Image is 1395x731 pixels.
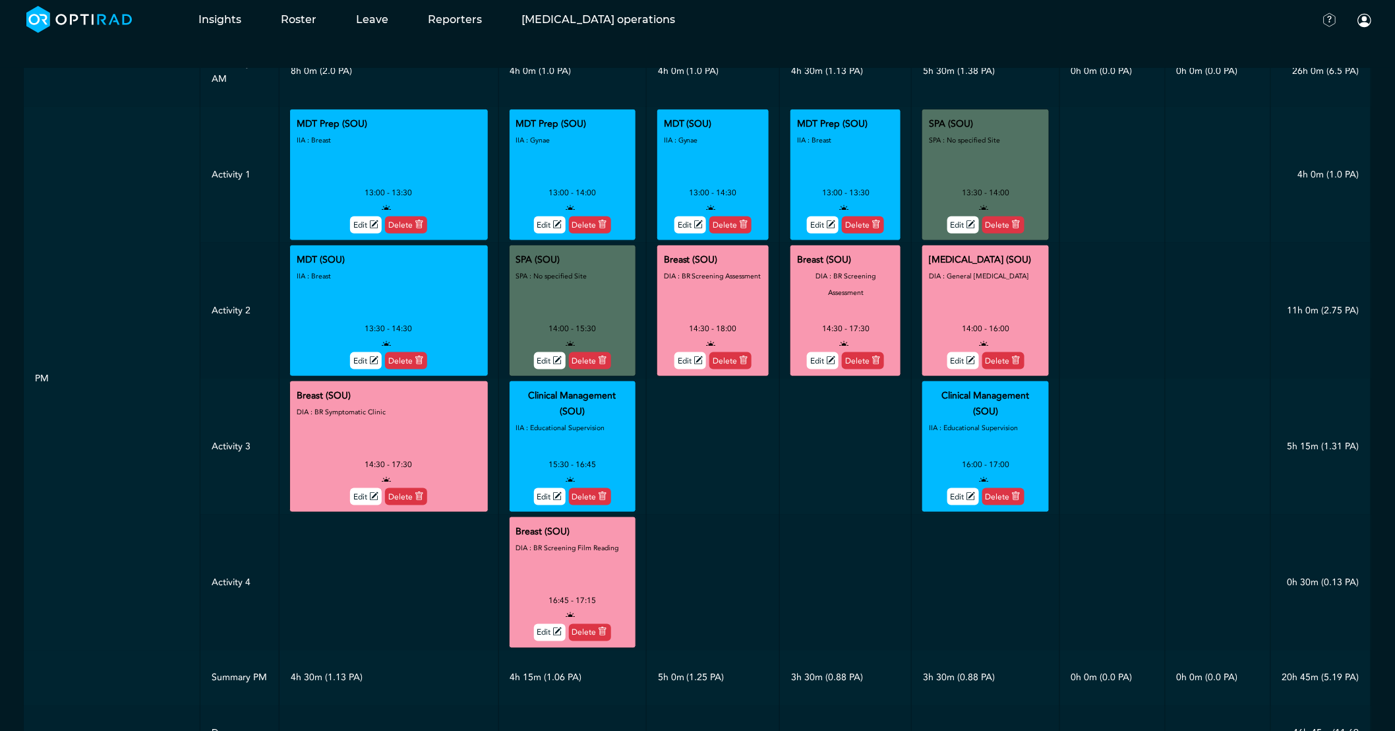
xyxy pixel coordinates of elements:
small: IIA : Educational Supervision [516,423,605,433]
i: open to allocation [976,474,991,486]
i: open to allocation [837,202,851,214]
small: DIA : BR Screening Assessment [664,271,761,281]
td: 20h 45m (5.19 PA) [1270,651,1371,706]
div: Clinical Management (SOU) [516,388,629,420]
td: 8h 0m (2.0 PA) [279,36,498,107]
div: MDT (SOU) [297,252,345,268]
small: DIA : BR Screening Film Reading [516,543,619,553]
div: Breast (SOU) [664,252,718,268]
td: 4h 30m (1.13 PA) [279,651,498,706]
div: Clinical Management (SOU) [929,388,1042,420]
small: DIA : BR Screening Assessment [816,271,876,298]
div: 13:00 - 14:00 [549,185,596,201]
div: 14:00 - 16:00 [962,321,1009,336]
div: Breast (SOU) [297,388,351,404]
div: 13:00 - 13:30 [365,185,413,201]
td: 5h 0m (1.25 PA) [646,651,780,706]
td: Summary AM [200,36,279,107]
td: PM [24,107,200,651]
div: 14:30 - 18:00 [690,321,737,336]
td: 4h 30m (1.13 PA) [780,36,912,107]
div: [MEDICAL_DATA] (SOU) [929,252,1031,268]
i: open to allocation [380,338,394,350]
div: 14:30 - 17:30 [822,321,870,336]
td: Activity 2 [200,243,279,379]
div: 15:30 - 16:45 [549,457,596,472]
td: 4h 0m (1.0 PA) [646,36,780,107]
i: open to allocation [704,338,719,350]
i: open to allocation [704,202,719,214]
td: 26h 0m (6.5 PA) [1270,36,1371,107]
div: 14:30 - 17:30 [365,457,413,472]
div: 13:00 - 14:30 [690,185,737,201]
td: Activity 4 [200,515,279,651]
td: 0h 30m (0.13 PA) [1270,515,1371,651]
i: open to allocation [563,202,578,214]
div: 13:30 - 14:30 [365,321,413,336]
td: 4h 15m (1.06 PA) [498,651,646,706]
td: Activity 3 [200,379,279,515]
small: IIA : Educational Supervision [929,423,1018,433]
small: SPA : No specified Site [516,271,587,281]
div: 16:00 - 17:00 [962,457,1009,472]
div: Breast (SOU) [516,524,570,540]
img: brand-opti-rad-logos-blue-and-white-d2f68631ba2948856bd03f2d395fb146ddc8fb01b4b6e9315ea85fa773367... [26,6,133,33]
small: IIA : Breast [297,271,331,281]
i: open to allocation [976,338,991,350]
i: open to allocation [380,202,394,214]
i: open to allocation [563,474,578,486]
td: 5h 30m (1.38 PA) [912,36,1059,107]
div: SPA (SOU) [516,252,560,268]
div: SPA (SOU) [929,116,973,132]
div: MDT Prep (SOU) [516,116,587,132]
small: IIA : Gynae [664,135,698,145]
td: 0h 0m (0.0 PA) [1165,36,1270,107]
td: 0h 0m (0.0 PA) [1165,651,1270,706]
td: Activity 1 [200,107,279,243]
small: IIA : Breast [297,135,331,145]
small: DIA : General [MEDICAL_DATA] [929,271,1028,281]
i: open to allocation [976,202,991,214]
div: MDT Prep (SOU) [797,116,868,132]
td: 4h 0m (1.0 PA) [1270,107,1371,243]
td: 0h 0m (0.0 PA) [1059,36,1165,107]
i: open to allocation [563,338,578,350]
td: 5h 15m (1.31 PA) [1270,379,1371,515]
div: MDT (SOU) [664,116,712,132]
small: IIA : Breast [797,135,831,145]
i: open to allocation [837,338,851,350]
small: IIA : Gynae [516,135,550,145]
div: 14:00 - 15:30 [549,321,596,336]
small: SPA : No specified Site [929,135,1000,145]
td: 3h 30m (0.88 PA) [912,651,1059,706]
div: 13:00 - 13:30 [822,185,870,201]
div: 13:30 - 14:00 [962,185,1009,201]
td: 4h 0m (1.0 PA) [498,36,646,107]
div: Breast (SOU) [797,252,851,268]
div: 16:45 - 17:15 [549,592,596,608]
small: DIA : BR Symptomatic Clinic [297,407,386,417]
i: open to allocation [563,610,578,622]
td: 0h 0m (0.0 PA) [1059,651,1165,706]
td: Summary PM [200,651,279,706]
i: open to allocation [380,474,394,486]
td: 3h 30m (0.88 PA) [780,651,912,706]
td: 11h 0m (2.75 PA) [1270,243,1371,379]
div: MDT Prep (SOU) [297,116,367,132]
